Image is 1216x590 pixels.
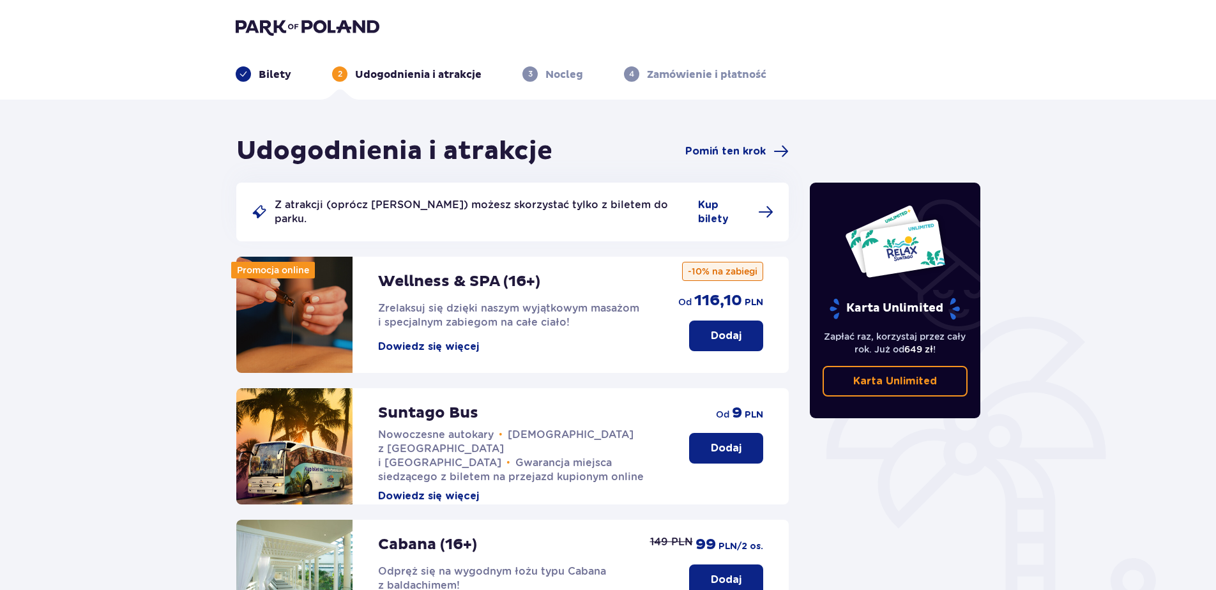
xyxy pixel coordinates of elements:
[332,66,482,82] div: 2Udogodnienia i atrakcje
[231,262,315,278] div: Promocja online
[711,573,741,587] p: Dodaj
[378,489,479,503] button: Dowiedz się więcej
[499,428,503,441] span: •
[828,298,961,320] p: Karta Unlimited
[355,68,482,82] p: Udogodnienia i atrakcje
[689,433,763,464] button: Dodaj
[378,535,477,554] p: Cabana (16+)
[378,272,540,291] p: Wellness & SPA (16+)
[528,68,533,80] p: 3
[378,428,494,441] span: Nowoczesne autokary
[685,144,789,159] a: Pomiń ten krok
[732,404,742,423] span: 9
[338,68,342,80] p: 2
[236,66,291,82] div: Bilety
[823,366,968,397] a: Karta Unlimited
[506,457,510,469] span: •
[844,204,946,278] img: Dwie karty całoroczne do Suntago z napisem 'UNLIMITED RELAX', na białym tle z tropikalnymi liśćmi...
[236,388,353,504] img: attraction
[695,535,716,554] span: 99
[904,344,933,354] span: 649 zł
[624,66,766,82] div: 4Zamówienie i płatność
[745,296,763,309] span: PLN
[378,404,478,423] p: Suntago Bus
[711,329,741,343] p: Dodaj
[678,296,692,308] span: od
[236,257,353,373] img: attraction
[698,198,773,226] a: Kup bilety
[378,340,479,354] button: Dowiedz się więcej
[259,68,291,82] p: Bilety
[689,321,763,351] button: Dodaj
[745,409,763,421] span: PLN
[236,135,552,167] h1: Udogodnienia i atrakcje
[378,302,639,328] span: Zrelaksuj się dzięki naszym wyjątkowym masażom i specjalnym zabiegom na całe ciało!
[694,291,742,310] span: 116,10
[682,262,763,281] p: -10% na zabiegi
[647,68,766,82] p: Zamówienie i płatność
[853,374,937,388] p: Karta Unlimited
[716,408,729,421] span: od
[629,68,634,80] p: 4
[275,198,690,226] p: Z atrakcji (oprócz [PERSON_NAME]) możesz skorzystać tylko z biletem do parku.
[650,535,693,549] p: 149 PLN
[378,428,634,469] span: [DEMOGRAPHIC_DATA] z [GEOGRAPHIC_DATA] i [GEOGRAPHIC_DATA]
[698,198,750,226] span: Kup bilety
[711,441,741,455] p: Dodaj
[823,330,968,356] p: Zapłać raz, korzystaj przez cały rok. Już od !
[236,18,379,36] img: Park of Poland logo
[685,144,766,158] span: Pomiń ten krok
[522,66,583,82] div: 3Nocleg
[545,68,583,82] p: Nocleg
[718,540,763,553] span: PLN /2 os.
